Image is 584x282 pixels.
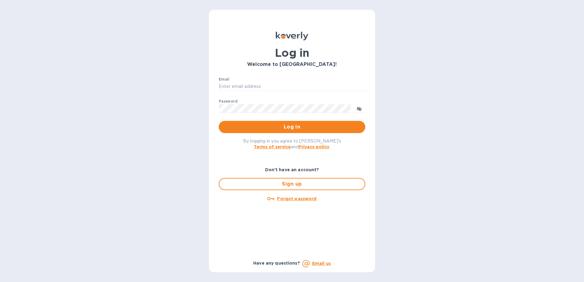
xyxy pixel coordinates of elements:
[276,32,308,40] img: Koverly
[219,82,365,91] input: Enter email address
[224,180,360,188] span: Sign up
[265,167,319,172] b: Don't have an account?
[219,178,365,190] button: Sign up
[353,102,365,114] button: toggle password visibility
[253,261,300,266] b: Have any questions?
[277,196,316,201] u: Forgot password
[219,99,237,103] label: Password
[219,62,365,67] h3: Welcome to [GEOGRAPHIC_DATA]!
[219,78,229,81] label: Email
[254,144,291,149] a: Terms of service
[298,144,329,149] a: Privacy policy
[243,139,341,149] span: By logging in you agree to [PERSON_NAME]'s and .
[219,46,365,59] h1: Log in
[224,123,360,131] span: Log in
[219,121,365,133] button: Log in
[312,261,331,266] a: Email us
